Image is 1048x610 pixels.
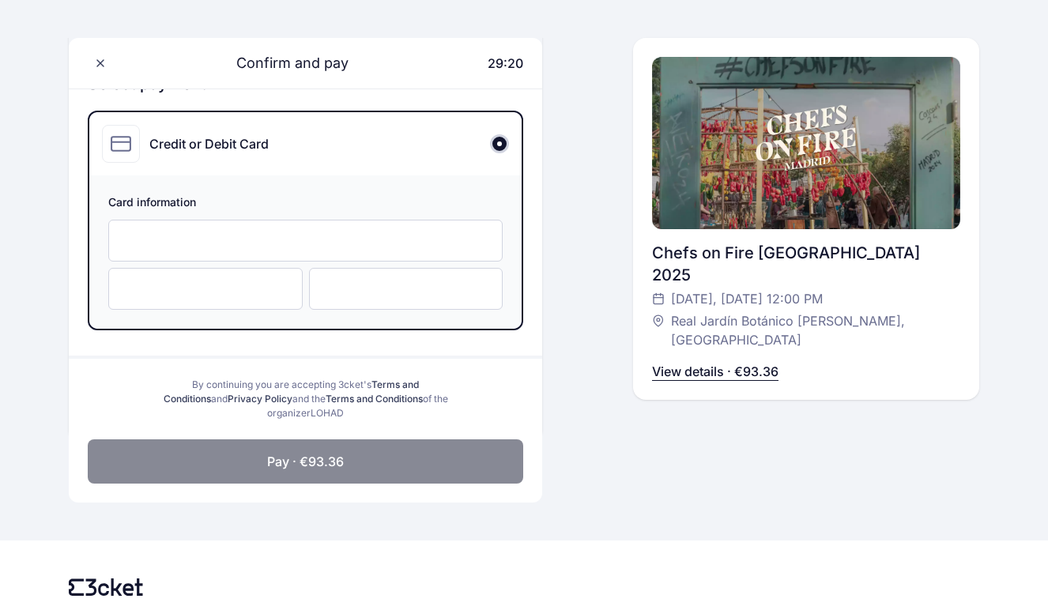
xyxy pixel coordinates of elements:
span: [DATE], [DATE] 12:00 PM [671,289,823,308]
iframe: Secure CVC input frame [326,281,487,296]
iframe: Secure expiration date input frame [125,281,286,296]
span: Card information [108,194,503,213]
span: LOHAD [311,407,344,419]
a: Terms and Conditions [326,393,423,405]
a: Privacy Policy [228,393,292,405]
button: Pay · €93.36 [88,439,523,484]
span: Real Jardín Botánico [PERSON_NAME], [GEOGRAPHIC_DATA] [671,311,944,349]
iframe: Secure card number input frame [125,233,486,248]
span: Confirm and pay [217,52,349,74]
span: 29:20 [488,55,523,71]
div: Credit or Debit Card [149,134,269,153]
span: Pay · €93.36 [267,452,344,471]
div: By continuing you are accepting 3cket's and and the of the organizer [157,378,454,420]
div: Chefs on Fire [GEOGRAPHIC_DATA] 2025 [652,242,960,286]
p: View details · €93.36 [652,362,778,381]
